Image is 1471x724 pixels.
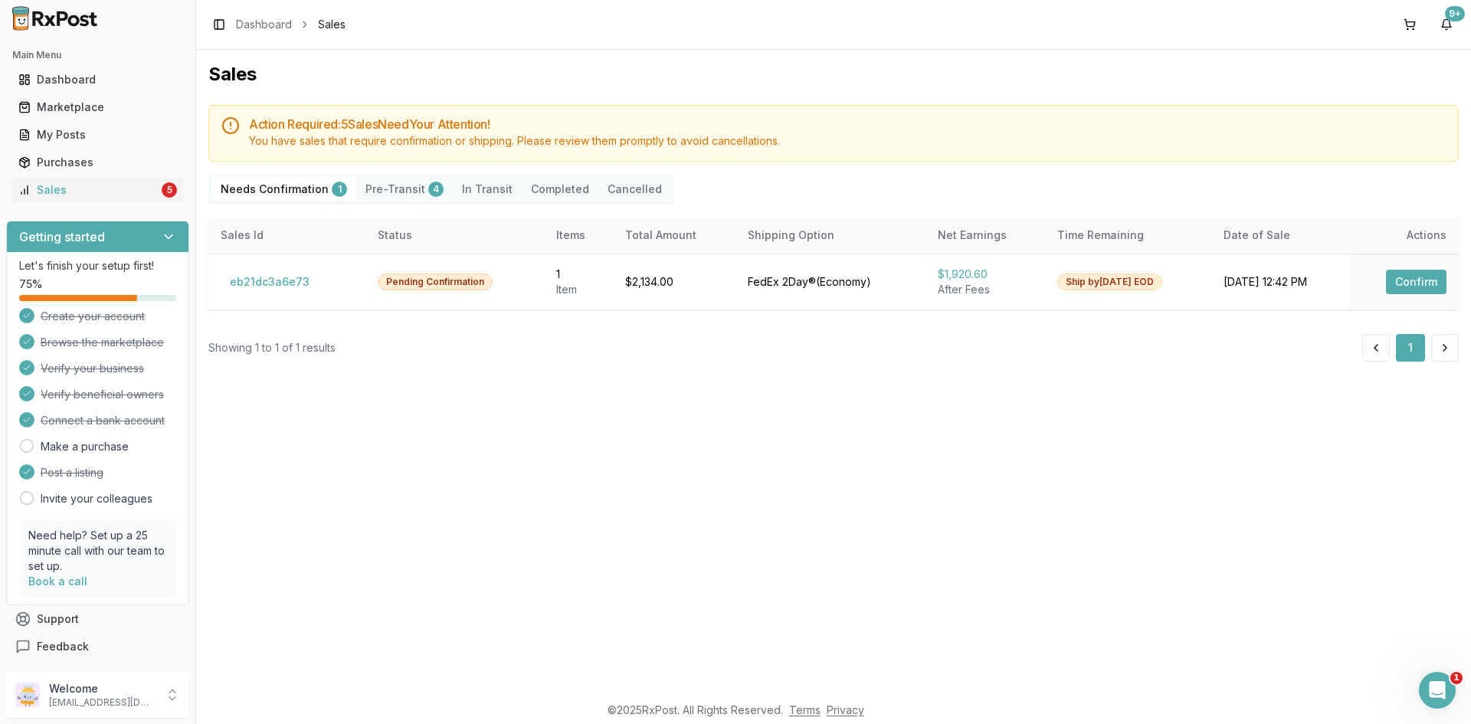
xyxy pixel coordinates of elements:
div: 9+ [1445,6,1465,21]
h1: Sales [208,62,1459,87]
div: 1 [556,267,601,282]
div: Item [556,282,601,297]
div: [DATE] 12:42 PM [1224,274,1338,290]
span: Post a listing [41,465,103,480]
img: RxPost Logo [6,6,104,31]
div: Ship by [DATE] EOD [1057,274,1162,290]
a: Purchases [12,149,183,176]
button: Confirm [1386,270,1446,294]
a: Marketplace [12,93,183,121]
span: Verify beneficial owners [41,387,164,402]
button: Sales5 [6,178,189,202]
div: My Posts [18,127,177,143]
p: Welcome [49,681,156,696]
button: eb21dc3a6e73 [221,270,319,294]
button: Dashboard [6,67,189,92]
a: Invite your colleagues [41,491,152,506]
div: Marketplace [18,100,177,115]
span: 75 % [19,277,42,292]
h3: Getting started [19,228,105,246]
a: Make a purchase [41,439,129,454]
div: FedEx 2Day® ( Economy ) [748,274,912,290]
a: Dashboard [12,66,183,93]
th: Time Remaining [1045,217,1211,254]
div: After Fees [938,282,1033,297]
a: Dashboard [236,17,292,32]
a: Sales5 [12,176,183,204]
h2: Main Menu [12,49,183,61]
span: 1 [1450,672,1463,684]
button: Support [6,605,189,633]
div: You have sales that require confirmation or shipping. Please review them promptly to avoid cancel... [249,133,1446,149]
a: My Posts [12,121,183,149]
p: [EMAIL_ADDRESS][DOMAIN_NAME] [49,696,156,709]
button: 9+ [1434,12,1459,37]
div: Purchases [18,155,177,170]
th: Total Amount [613,217,735,254]
div: 4 [428,182,444,197]
button: 1 [1396,334,1425,362]
div: Sales [18,182,159,198]
span: Browse the marketplace [41,335,164,350]
span: Create your account [41,309,145,324]
button: Feedback [6,633,189,660]
img: User avatar [15,683,40,707]
button: Purchases [6,150,189,175]
th: Items [544,217,613,254]
p: Let's finish your setup first! [19,258,176,274]
button: Cancelled [598,177,671,201]
div: $1,920.60 [938,267,1033,282]
div: Dashboard [18,72,177,87]
a: Book a call [28,575,87,588]
span: Sales [318,17,346,32]
button: Completed [522,177,598,201]
a: Privacy [827,703,864,716]
button: My Posts [6,123,189,147]
iframe: Intercom live chat [1419,672,1456,709]
div: 1 [332,182,347,197]
span: Verify your business [41,361,144,376]
button: Pre-Transit [356,177,453,201]
div: Pending Confirmation [378,274,493,290]
a: Terms [789,703,821,716]
div: 5 [162,182,177,198]
nav: breadcrumb [236,17,346,32]
th: Net Earnings [926,217,1045,254]
button: Marketplace [6,95,189,120]
button: In Transit [453,177,522,201]
span: Feedback [37,639,89,654]
th: Actions [1350,217,1459,254]
th: Shipping Option [735,217,925,254]
h5: Action Required: 5 Sale s Need Your Attention! [249,118,1446,130]
th: Status [365,217,544,254]
th: Sales Id [208,217,365,254]
div: Showing 1 to 1 of 1 results [208,340,336,355]
th: Date of Sale [1211,217,1350,254]
div: $2,134.00 [625,274,723,290]
p: Need help? Set up a 25 minute call with our team to set up. [28,528,167,574]
span: Connect a bank account [41,413,165,428]
button: Needs Confirmation [211,177,356,201]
